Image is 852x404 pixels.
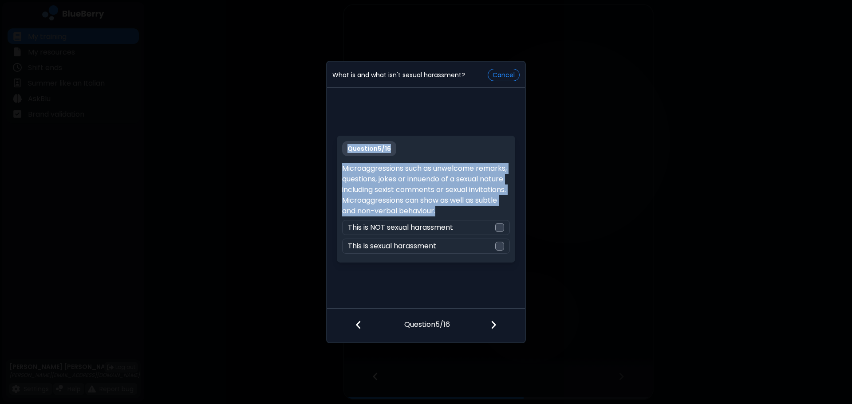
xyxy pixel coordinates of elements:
[355,320,362,329] img: file icon
[342,163,509,216] p: Microaggressions such as unwelcome remarks, questions, jokes or innuendo of a sexual nature inclu...
[348,241,436,251] p: This is sexual harassment
[488,69,520,81] button: Cancel
[404,309,450,330] p: Question 5 / 16
[348,222,453,233] p: This is NOT sexual harassment
[342,141,396,156] p: Question 5 / 16
[490,320,497,329] img: file icon
[332,71,465,79] p: What is and what isn't sexual harassment?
